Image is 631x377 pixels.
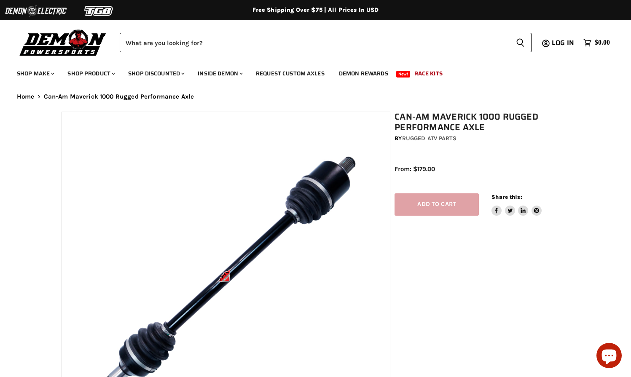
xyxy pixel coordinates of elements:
[509,33,532,52] button: Search
[408,65,449,82] a: Race Kits
[491,194,522,200] span: Share this:
[395,134,574,143] div: by
[396,71,411,78] span: New!
[402,135,456,142] a: Rugged ATV Parts
[552,37,574,48] span: Log in
[548,39,579,47] a: Log in
[17,27,109,57] img: Demon Powersports
[491,193,542,216] aside: Share this:
[395,165,435,173] span: From: $179.00
[67,3,131,19] img: TGB Logo 2
[395,112,574,133] h1: Can-Am Maverick 1000 Rugged Performance Axle
[595,39,610,47] span: $0.00
[594,343,624,370] inbox-online-store-chat: Shopify online store chat
[120,33,532,52] form: Product
[333,65,395,82] a: Demon Rewards
[11,65,59,82] a: Shop Make
[579,37,614,49] a: $0.00
[122,65,190,82] a: Shop Discounted
[11,61,608,82] ul: Main menu
[250,65,331,82] a: Request Custom Axles
[61,65,120,82] a: Shop Product
[17,93,35,100] a: Home
[4,3,67,19] img: Demon Electric Logo 2
[120,33,509,52] input: Search
[191,65,248,82] a: Inside Demon
[44,93,194,100] span: Can-Am Maverick 1000 Rugged Performance Axle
